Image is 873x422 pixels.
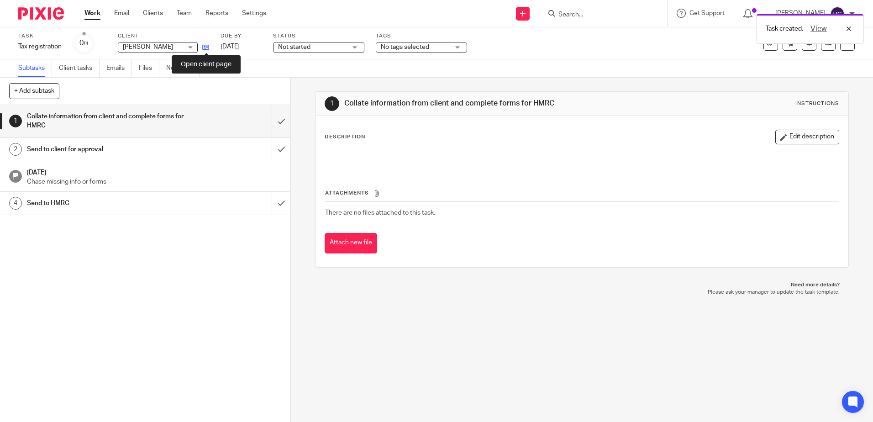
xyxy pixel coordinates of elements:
[27,142,184,156] h1: Send to client for approval
[177,9,192,18] a: Team
[221,43,240,50] span: [DATE]
[381,44,429,50] span: No tags selected
[18,7,64,20] img: Pixie
[830,6,845,21] img: svg%3E
[273,32,364,40] label: Status
[84,9,100,18] a: Work
[27,166,282,177] h1: [DATE]
[205,9,228,18] a: Reports
[325,233,377,253] button: Attach new file
[27,177,282,186] p: Chase missing info or forms
[278,44,310,50] span: Not started
[242,9,266,18] a: Settings
[123,44,173,50] span: [PERSON_NAME]
[325,190,369,195] span: Attachments
[18,32,62,40] label: Task
[221,32,262,40] label: Due by
[325,133,365,141] p: Description
[9,197,22,210] div: 4
[27,196,184,210] h1: Send to HMRC
[106,59,132,77] a: Emails
[9,115,22,127] div: 1
[84,41,89,46] small: /4
[775,130,839,144] button: Edit description
[376,32,467,40] label: Tags
[9,143,22,156] div: 2
[766,24,803,33] p: Task created.
[139,59,159,77] a: Files
[206,59,242,77] a: Audit logs
[114,9,129,18] a: Email
[325,210,435,216] span: There are no files attached to this task.
[324,281,839,289] p: Need more details?
[18,59,52,77] a: Subtasks
[118,32,209,40] label: Client
[324,289,839,296] p: Please ask your manager to update the task template.
[808,23,830,34] button: View
[795,100,839,107] div: Instructions
[9,83,59,99] button: + Add subtask
[143,9,163,18] a: Clients
[18,42,62,51] div: Tax registration
[166,59,200,77] a: Notes (0)
[79,38,89,48] div: 0
[325,96,339,111] div: 1
[59,59,100,77] a: Client tasks
[344,99,601,108] h1: Collate information from client and complete forms for HMRC
[27,110,184,133] h1: Collate information from client and complete forms for HMRC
